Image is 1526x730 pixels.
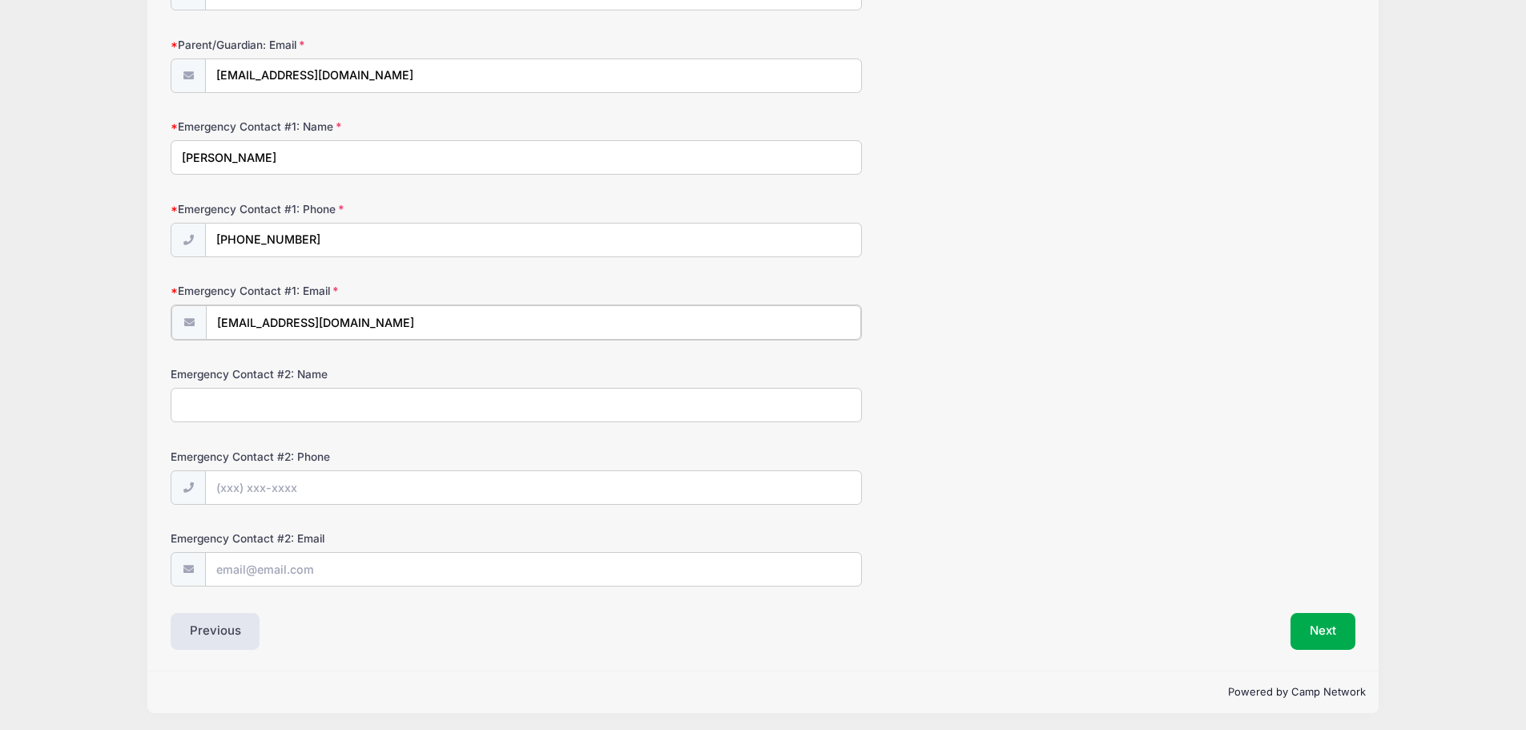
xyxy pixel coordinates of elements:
[1290,613,1355,650] button: Next
[171,201,566,217] label: Emergency Contact #1: Phone
[171,366,566,382] label: Emergency Contact #2: Name
[171,37,566,53] label: Parent/Guardian: Email
[171,449,566,465] label: Emergency Contact #2: Phone
[171,613,260,650] button: Previous
[205,58,862,93] input: email@email.com
[171,119,566,135] label: Emergency Contact #1: Name
[206,305,861,340] input: email@email.com
[205,470,862,505] input: (xxx) xxx-xxxx
[205,223,862,257] input: (xxx) xxx-xxxx
[171,530,566,546] label: Emergency Contact #2: Email
[205,552,862,587] input: email@email.com
[171,283,566,299] label: Emergency Contact #1: Email
[160,684,1366,700] p: Powered by Camp Network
